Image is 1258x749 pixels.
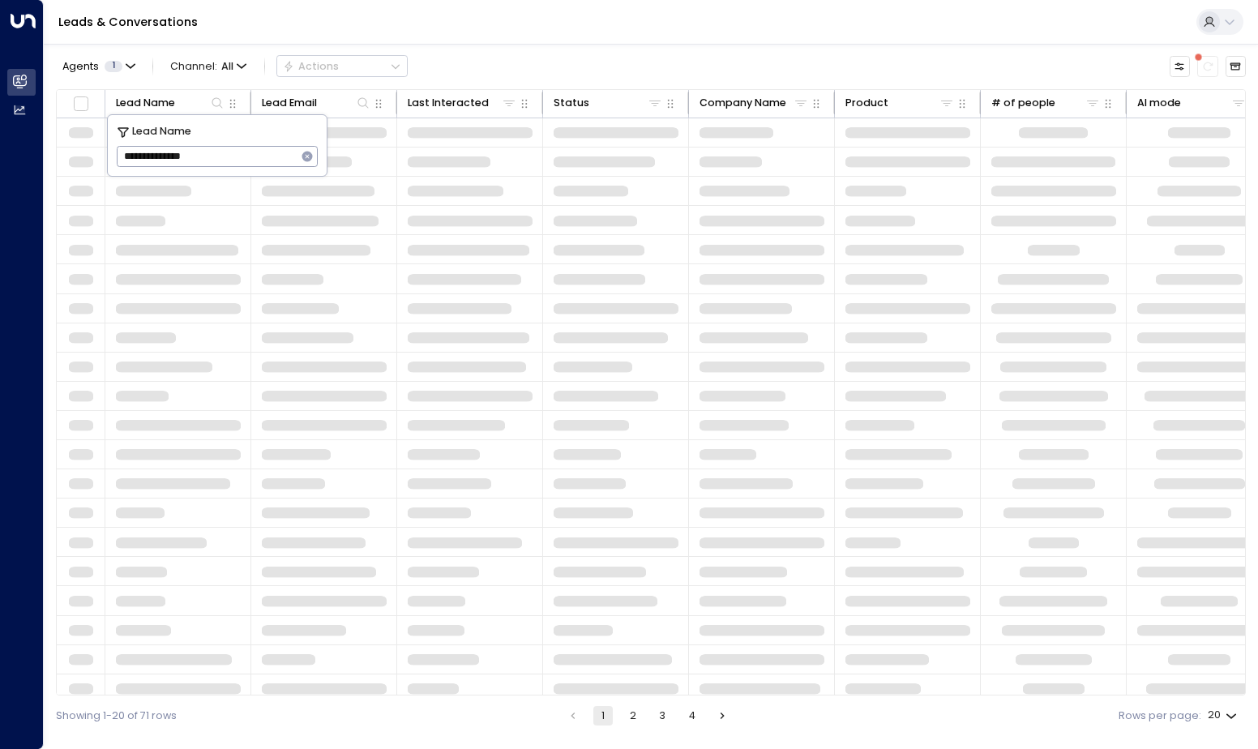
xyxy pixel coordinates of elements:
button: Agents1 [56,56,140,76]
span: Agents [62,62,99,72]
div: Status [554,94,589,112]
span: There are new threads available. Refresh the grid to view the latest updates. [1197,56,1217,76]
div: Button group with a nested menu [276,55,408,77]
button: page 1 [593,706,613,725]
div: AI mode [1137,94,1247,112]
div: Company Name [700,94,810,112]
button: Actions [276,55,408,77]
span: All [221,61,233,72]
button: Customize [1170,56,1190,76]
div: AI mode [1137,94,1181,112]
div: # of people [991,94,1055,112]
a: Leads & Conversations [58,14,198,30]
label: Rows per page: [1119,708,1201,724]
div: 20 [1208,704,1240,726]
div: Lead Name [116,94,226,112]
div: Status [554,94,664,112]
button: Go to page 2 [623,706,643,725]
button: Go to page 4 [682,706,702,725]
span: Lead Name [132,123,191,139]
div: Lead Email [262,94,372,112]
div: Lead Name [116,94,175,112]
div: Company Name [700,94,786,112]
div: Lead Email [262,94,317,112]
button: Channel:All [165,56,252,76]
div: Last Interacted [408,94,518,112]
button: Go to page 3 [653,706,672,725]
button: Go to next page [712,706,732,725]
span: 1 [105,61,122,72]
div: Product [845,94,956,112]
button: Archived Leads [1226,56,1246,76]
span: Channel: [165,56,252,76]
div: Showing 1-20 of 71 rows [56,708,177,724]
div: Last Interacted [408,94,489,112]
div: # of people [991,94,1102,112]
div: Actions [283,60,339,73]
nav: pagination navigation [563,706,733,725]
div: Product [845,94,888,112]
